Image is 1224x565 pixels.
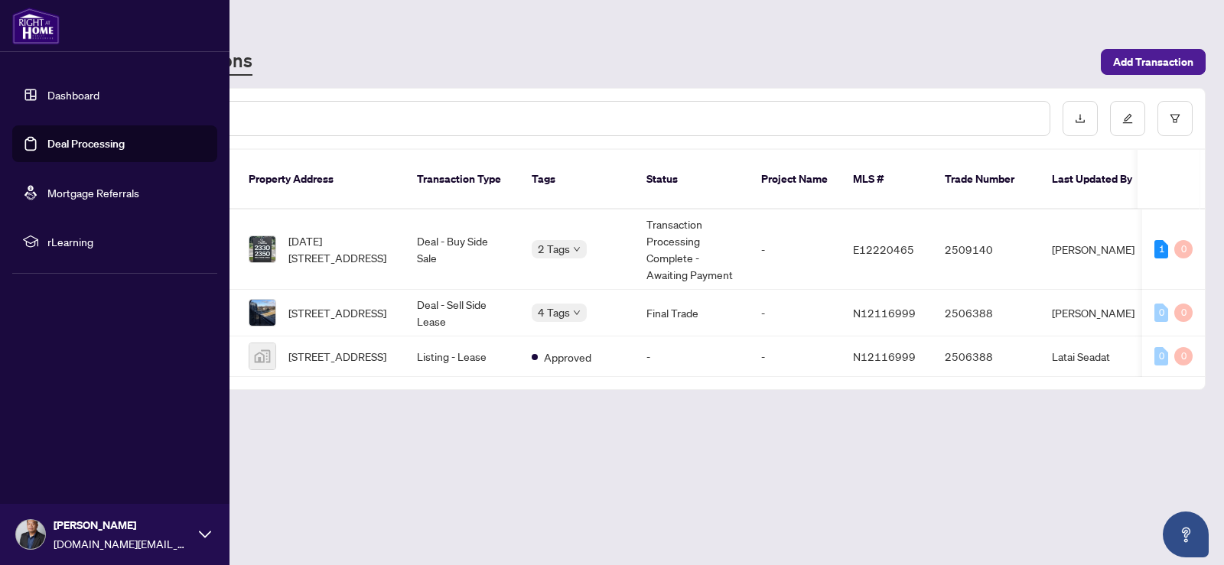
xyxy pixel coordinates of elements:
[749,290,841,336] td: -
[1157,101,1193,136] button: filter
[538,240,570,258] span: 2 Tags
[405,150,519,209] th: Transaction Type
[573,245,581,253] span: down
[634,209,749,290] td: Transaction Processing Complete - Awaiting Payment
[853,306,916,320] span: N12116999
[47,186,139,200] a: Mortgage Referrals
[853,349,916,363] span: N12116999
[634,290,749,336] td: Final Trade
[933,150,1040,209] th: Trade Number
[544,349,591,365] span: Approved
[12,8,60,44] img: logo
[1174,240,1193,258] div: 0
[405,336,519,377] td: Listing - Lease
[634,336,749,377] td: -
[47,88,99,102] a: Dashboard
[249,300,275,326] img: thumbnail-img
[288,348,386,365] span: [STREET_ADDRESS]
[405,209,519,290] td: Deal - Buy Side Sale
[1040,290,1154,336] td: [PERSON_NAME]
[47,233,207,250] span: rLearning
[1101,49,1206,75] button: Add Transaction
[1113,50,1193,74] span: Add Transaction
[1154,304,1168,322] div: 0
[1122,113,1133,124] span: edit
[249,343,275,369] img: thumbnail-img
[1040,150,1154,209] th: Last Updated By
[1075,113,1086,124] span: download
[1170,113,1180,124] span: filter
[933,336,1040,377] td: 2506388
[405,290,519,336] td: Deal - Sell Side Lease
[288,232,392,266] span: [DATE][STREET_ADDRESS]
[933,209,1040,290] td: 2509140
[1063,101,1098,136] button: download
[634,150,749,209] th: Status
[538,304,570,321] span: 4 Tags
[1163,511,1209,557] button: Open asap
[749,336,841,377] td: -
[573,309,581,317] span: down
[841,150,933,209] th: MLS #
[749,209,841,290] td: -
[1174,347,1193,365] div: 0
[1040,336,1154,377] td: Latai Seadat
[933,290,1040,336] td: 2506388
[249,236,275,262] img: thumbnail-img
[288,304,386,321] span: [STREET_ADDRESS]
[853,242,914,256] span: E12220465
[1110,101,1145,136] button: edit
[236,150,405,209] th: Property Address
[1174,304,1193,322] div: 0
[1154,347,1168,365] div: 0
[16,520,45,549] img: Profile Icon
[47,137,125,151] a: Deal Processing
[54,517,191,534] span: [PERSON_NAME]
[1154,240,1168,258] div: 1
[1040,209,1154,290] td: [PERSON_NAME]
[54,535,191,552] span: [DOMAIN_NAME][EMAIL_ADDRESS][DOMAIN_NAME]
[519,150,634,209] th: Tags
[749,150,841,209] th: Project Name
